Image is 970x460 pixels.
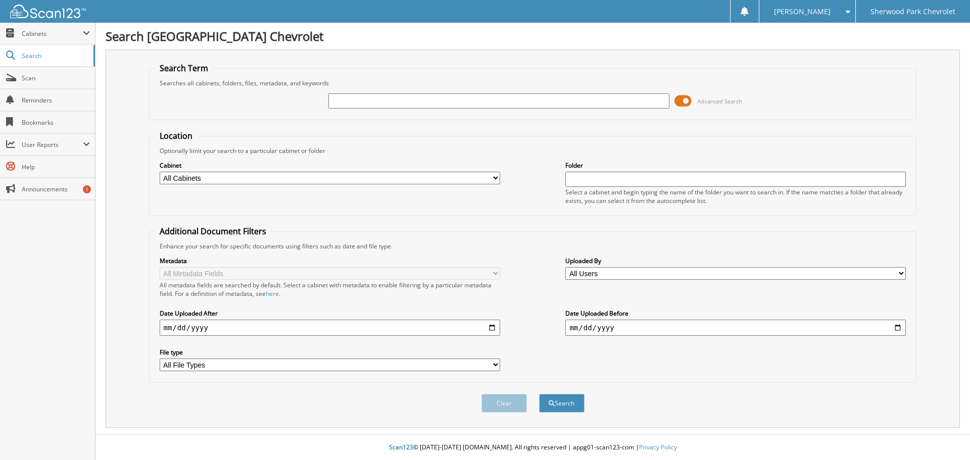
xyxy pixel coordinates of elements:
span: Bookmarks [22,118,90,127]
span: User Reports [22,140,83,149]
img: scan123-logo-white.svg [10,5,86,18]
span: Help [22,163,90,171]
div: © [DATE]-[DATE] [DOMAIN_NAME]. All rights reserved | appg01-scan123-com | [95,435,970,460]
span: Advanced Search [697,97,742,105]
span: Search [22,52,88,60]
div: Optionally limit your search to a particular cabinet or folder [155,146,911,155]
button: Clear [481,394,527,413]
label: Folder [565,161,906,170]
input: end [565,320,906,336]
span: [PERSON_NAME] [774,9,831,15]
span: Sherwood Park Chevrolet [870,9,955,15]
legend: Additional Document Filters [155,226,271,237]
div: All metadata fields are searched by default. Select a cabinet with metadata to enable filtering b... [160,281,500,298]
div: 1 [83,185,91,193]
a: Privacy Policy [639,443,677,451]
a: here [266,289,279,298]
button: Search [539,394,585,413]
input: start [160,320,500,336]
span: Scan [22,74,90,82]
legend: Location [155,130,198,141]
label: Date Uploaded Before [565,309,906,318]
h1: Search [GEOGRAPHIC_DATA] Chevrolet [106,28,960,44]
span: Cabinets [22,29,83,38]
label: Cabinet [160,161,500,170]
span: Scan123 [389,443,413,451]
div: Enhance your search for specific documents using filters such as date and file type. [155,242,911,250]
span: Reminders [22,96,90,105]
span: Announcements [22,185,90,193]
label: Uploaded By [565,257,906,265]
legend: Search Term [155,63,213,74]
div: Select a cabinet and begin typing the name of the folder you want to search in. If the name match... [565,188,906,205]
label: File type [160,348,500,356]
label: Metadata [160,257,500,265]
div: Searches all cabinets, folders, files, metadata, and keywords [155,79,911,87]
label: Date Uploaded After [160,309,500,318]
